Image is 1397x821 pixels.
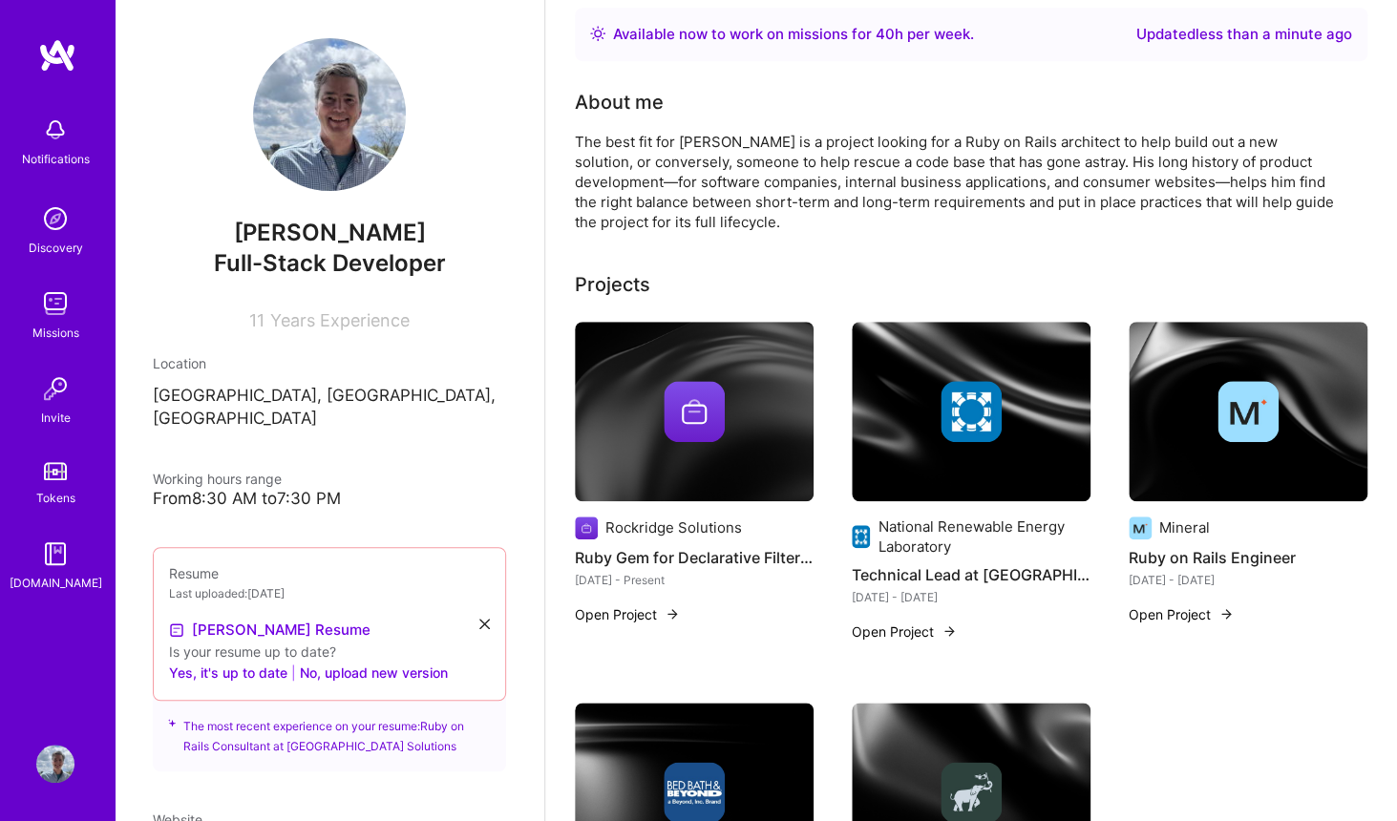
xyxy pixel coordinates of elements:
[169,565,219,581] span: Resume
[941,381,1002,442] img: Company logo
[38,38,76,73] img: logo
[36,284,74,323] img: teamwork
[153,385,506,431] p: [GEOGRAPHIC_DATA], [GEOGRAPHIC_DATA], [GEOGRAPHIC_DATA]
[1129,604,1234,624] button: Open Project
[1129,545,1367,570] h4: Ruby on Rails Engineer
[169,642,490,662] div: Is your resume up to date?
[36,535,74,573] img: guide book
[1218,606,1234,621] img: arrow-right
[36,369,74,408] img: Invite
[270,310,410,330] span: Years Experience
[36,488,75,508] div: Tokens
[32,323,79,343] div: Missions
[36,200,74,238] img: discovery
[32,745,79,783] a: User Avatar
[22,149,90,169] div: Notifications
[29,238,83,258] div: Discovery
[36,111,74,149] img: bell
[214,249,446,277] span: Full-Stack Developer
[249,310,265,330] span: 11
[169,583,490,603] div: Last uploaded: [DATE]
[942,623,957,639] img: arrow-right
[575,88,664,116] div: About me
[1136,23,1352,46] div: Updated less than a minute ago
[575,516,598,539] img: Company logo
[41,408,71,428] div: Invite
[852,587,1090,607] div: [DATE] - [DATE]
[300,662,448,684] button: No, upload new version
[168,716,176,729] i: icon SuggestedTeams
[253,38,406,191] img: User Avatar
[291,663,296,683] span: |
[575,604,680,624] button: Open Project
[878,516,1090,557] div: National Renewable Energy Laboratory
[575,322,814,501] img: cover
[153,689,506,771] div: The most recent experience on your resume: Ruby on Rails Consultant at [GEOGRAPHIC_DATA] Solutions
[852,525,870,548] img: Company logo
[169,622,184,638] img: Resume
[1129,570,1367,590] div: [DATE] - [DATE]
[153,471,282,487] span: Working hours range
[575,570,814,590] div: [DATE] - Present
[852,322,1090,501] img: cover
[153,353,506,373] div: Location
[479,619,490,629] i: icon Close
[575,132,1339,232] div: The best fit for [PERSON_NAME] is a project looking for a Ruby on Rails architect to help build o...
[852,562,1090,587] h4: Technical Lead at [GEOGRAPHIC_DATA]
[590,26,605,41] img: Availability
[44,462,67,480] img: tokens
[605,517,742,537] div: Rockridge Solutions
[36,745,74,783] img: User Avatar
[575,545,814,570] h4: Ruby Gem for Declarative Filter Parameters
[1159,517,1210,537] div: Mineral
[10,573,102,593] div: [DOMAIN_NAME]
[1129,322,1367,501] img: cover
[665,606,680,621] img: arrow-right
[852,621,957,642] button: Open Project
[664,381,725,442] img: Company logo
[876,25,895,43] span: 40
[169,619,370,642] a: [PERSON_NAME] Resume
[153,219,506,247] span: [PERSON_NAME]
[1129,516,1152,539] img: Company logo
[153,489,506,509] div: From 8:30 AM to 7:30 PM
[1217,381,1279,442] img: Company logo
[575,270,650,299] div: Projects
[169,662,287,684] button: Yes, it's up to date
[613,23,974,46] div: Available now to work on missions for h per week .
